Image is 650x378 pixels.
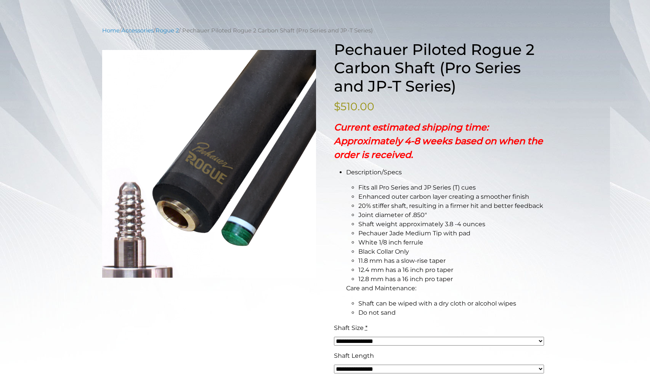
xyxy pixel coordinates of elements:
[358,230,470,237] span: Pechauer Jade Medium Tip with pad
[358,183,548,192] li: Fits all Pro Series and JP Series (T) cues
[358,211,427,219] span: Joint diameter of .850″
[358,239,423,246] span: White 1/8 inch ferrule
[156,27,179,34] a: Rogue 2
[365,324,368,331] abbr: required
[102,27,120,34] a: Home
[121,27,154,34] a: Accessories
[102,26,548,35] nav: Breadcrumb
[334,40,548,95] h1: Pechauer Piloted Rogue 2 Carbon Shaft (Pro Series and JP-T Series)
[334,100,374,113] bdi: 510.00
[334,122,543,160] strong: Current estimated shipping time: Approximately 4-8 weeks based on when the order is received.
[358,193,529,200] span: Enhanced outer carbon layer creating a smoother finish
[358,220,485,228] span: Shaft weight approximately 3.8 -4 ounces
[358,275,453,283] span: 12.8 mm has a 16 inch pro taper
[358,300,516,307] span: Shaft can be wiped with a dry cloth or alcohol wipes
[358,257,446,264] span: 11.8 mm has a slow-rise taper
[358,202,543,209] span: 20% stiffer shaft, resulting in a firmer hit and better feedback
[358,266,453,273] span: 12.4 mm has a 16 inch pro taper
[358,309,396,316] span: Do not sand
[102,50,316,278] img: new-pro-with-tip-jade.png
[346,169,402,176] span: Description/Specs
[334,352,374,359] span: Shaft Length
[334,100,340,113] span: $
[358,248,409,255] span: Black Collar Only
[334,324,364,331] span: Shaft Size
[346,285,416,292] span: Care and Maintenance:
